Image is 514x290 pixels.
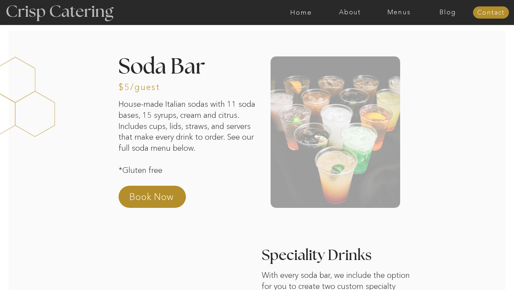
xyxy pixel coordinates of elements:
[374,9,423,16] a: Menus
[277,9,326,16] a: Home
[473,9,509,16] a: Contact
[119,56,256,75] h2: Soda Bar
[262,248,489,255] h3: Speciality Drinks
[129,190,192,207] a: Book Now
[326,9,374,16] a: About
[119,83,159,90] h3: $5/guest
[119,99,256,175] p: House-made Italian sodas with 11 soda bases, 15 syrups, cream and citrus. Includes cups, lids, st...
[423,9,472,16] a: Blog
